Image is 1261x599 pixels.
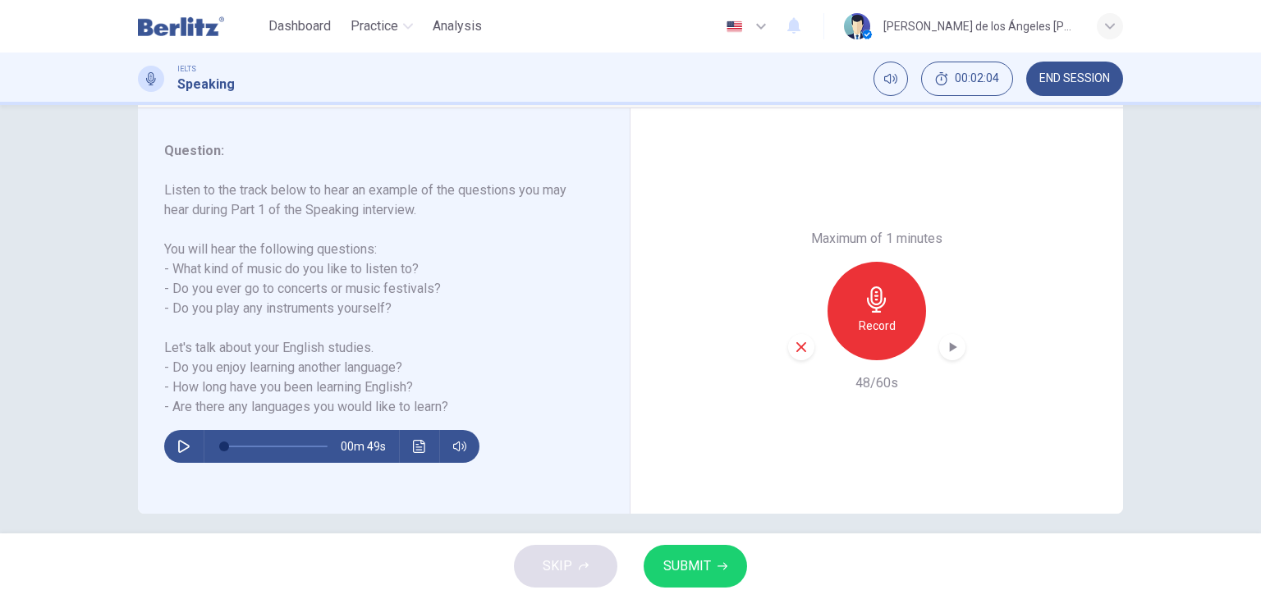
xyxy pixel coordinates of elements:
[663,555,711,578] span: SUBMIT
[855,373,898,393] h6: 48/60s
[921,62,1013,96] div: Hide
[1026,62,1123,96] button: END SESSION
[955,72,999,85] span: 00:02:04
[351,16,398,36] span: Practice
[433,16,482,36] span: Analysis
[164,141,584,161] h6: Question :
[921,62,1013,96] button: 00:02:04
[828,262,926,360] button: Record
[138,10,224,43] img: Berlitz Latam logo
[164,181,584,417] h6: Listen to the track below to hear an example of the questions you may hear during Part 1 of the S...
[262,11,337,41] button: Dashboard
[406,430,433,463] button: Click to see the audio transcription
[724,21,745,33] img: en
[811,229,942,249] h6: Maximum of 1 minutes
[138,10,262,43] a: Berlitz Latam logo
[644,545,747,588] button: SUBMIT
[883,16,1077,36] div: [PERSON_NAME] de los Ángeles [PERSON_NAME]
[177,63,196,75] span: IELTS
[426,11,488,41] button: Analysis
[859,316,896,336] h6: Record
[844,13,870,39] img: Profile picture
[874,62,908,96] div: Mute
[1039,72,1110,85] span: END SESSION
[177,75,235,94] h1: Speaking
[344,11,420,41] button: Practice
[341,430,399,463] span: 00m 49s
[268,16,331,36] span: Dashboard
